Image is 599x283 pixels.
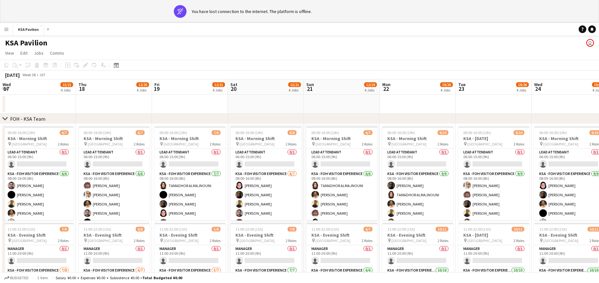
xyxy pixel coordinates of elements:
[467,142,502,146] span: [GEOGRAPHIC_DATA]
[235,130,263,135] span: 06:00-16:00 (10h)
[381,85,391,92] span: 22
[13,23,44,36] button: KSA Pavilion
[18,49,30,57] a: Edit
[514,130,524,135] span: 9/10
[12,142,47,146] span: [GEOGRAPHIC_DATA]
[154,245,226,267] app-card-role: Manager0/111:00-20:00 (9h)
[230,136,302,141] h3: KSA - Morning Shift
[316,238,351,243] span: [GEOGRAPHIC_DATA]
[458,232,529,238] h3: KSA - [DATE]
[3,136,74,141] h3: KSA - Morning Shift
[154,82,160,87] span: Fri
[289,88,301,92] div: 4 Jobs
[3,49,17,57] a: View
[230,170,302,247] app-card-role: KSA - FOH Visitor Experience6/708:00-16:00 (8h)[PERSON_NAME][PERSON_NAME][PERSON_NAME][PERSON_NAM...
[382,126,453,220] app-job-card: 06:00-16:00 (10h)9/10KSA - Morning Shift [GEOGRAPHIC_DATA]2 RolesLEAD ATTENDANT0/106:00-15:00 (9h...
[230,245,302,267] app-card-role: Manager0/111:00-20:00 (9h)
[514,238,524,243] span: 2 Roles
[467,238,502,243] span: [GEOGRAPHIC_DATA]
[154,149,226,170] app-card-role: LEAD ATTENDANT0/106:00-15:00 (9h)
[230,232,302,238] h3: KSA - Evening Shift
[136,130,145,135] span: 6/7
[3,170,74,238] app-card-role: KSA - FOH Visitor Experience6/608:00-16:00 (8h)[PERSON_NAME][PERSON_NAME][PERSON_NAME][PERSON_NAM...
[534,82,542,87] span: Wed
[31,49,46,57] a: Jobs
[514,142,524,146] span: 2 Roles
[88,142,123,146] span: [GEOGRAPHIC_DATA]
[440,82,453,87] span: 19/26
[3,232,74,238] h3: KSA - Evening Shift
[362,142,372,146] span: 2 Roles
[78,149,150,170] app-card-role: LEAD ATTENDANT0/106:00-15:00 (9h)
[306,126,378,220] app-job-card: 06:00-16:00 (10h)6/7KSA - Morning Shift [GEOGRAPHIC_DATA]2 RolesLEAD ATTENDANT0/106:00-15:00 (9h)...
[5,50,14,56] span: View
[288,130,296,135] span: 6/8
[311,130,339,135] span: 06:00-16:00 (10h)
[391,238,426,243] span: [GEOGRAPHIC_DATA]
[34,50,44,56] span: Jobs
[160,130,187,135] span: 06:00-16:00 (10h)
[47,49,67,57] a: Comms
[305,85,314,92] span: 21
[364,82,377,87] span: 12/19
[154,232,226,238] h3: KSA - Evening Shift
[78,126,150,220] app-job-card: 06:00-16:00 (10h)6/7KSA - Morning Shift [GEOGRAPHIC_DATA]2 RolesLEAD ATTENDANT0/106:00-15:00 (9h)...
[391,142,426,146] span: [GEOGRAPHIC_DATA]
[12,238,47,243] span: [GEOGRAPHIC_DATA]
[134,142,145,146] span: 2 Roles
[543,238,578,243] span: [GEOGRAPHIC_DATA]
[458,126,529,220] div: 06:00-16:00 (10h)9/10KSA - [DATE] [GEOGRAPHIC_DATA]2 RolesLEAD ATTENDANT0/106:00-15:00 (9h) KSA -...
[60,82,73,87] span: 13/21
[5,72,20,78] div: [DATE]
[306,136,378,141] h3: KSA - Morning Shift
[364,88,377,92] div: 4 Jobs
[364,130,372,135] span: 6/7
[212,82,225,87] span: 12/21
[387,130,415,135] span: 06:00-16:00 (10h)
[539,227,567,232] span: 11:00-22:00 (11h)
[84,130,111,135] span: 06:00-16:00 (10h)
[438,130,448,135] span: 9/10
[56,275,182,280] div: Salary ¥0.00 + Expenses ¥0.00 + Subsistence ¥0.00 =
[286,238,296,243] span: 2 Roles
[286,142,296,146] span: 2 Roles
[210,142,221,146] span: 2 Roles
[58,238,69,243] span: 2 Roles
[382,170,453,266] app-card-role: KSA - FOH Visitor Experience9/908:00-16:00 (8h)[PERSON_NAME]TAMADHOR ALMAJNOUNI[PERSON_NAME][PERS...
[39,72,45,77] div: JST
[84,227,111,232] span: 11:00-22:00 (11h)
[3,245,74,267] app-card-role: Manager0/111:00-20:00 (9h)
[516,88,528,92] div: 4 Jobs
[78,82,86,87] span: Thu
[240,238,275,243] span: [GEOGRAPHIC_DATA]
[5,38,47,48] h1: KSA Pavilion
[230,149,302,170] app-card-role: LEAD ATTENDANT0/106:00-15:00 (9h)
[60,227,69,232] span: 7/9
[516,82,529,87] span: 19/26
[306,232,378,238] h3: KSA - Evening Shift
[213,88,225,92] div: 4 Jobs
[438,238,448,243] span: 2 Roles
[78,85,86,92] span: 18
[364,227,372,232] span: 6/7
[3,126,74,220] app-job-card: 06:00-16:00 (10h)6/7KSA - Morning Shift [GEOGRAPHIC_DATA]2 RolesLEAD ATTENDANT0/106:00-15:00 (9h)...
[463,227,491,232] span: 11:00-22:00 (11h)
[21,72,37,77] span: Week 38
[387,227,415,232] span: 11:00-22:00 (11h)
[154,126,226,220] div: 06:00-16:00 (10h)7/8KSA - Morning Shift [GEOGRAPHIC_DATA]2 RolesLEAD ATTENDANT0/106:00-15:00 (9h)...
[164,238,199,243] span: [GEOGRAPHIC_DATA]
[586,39,594,47] app-user-avatar: Yousef Alabdulmuhsin
[382,136,453,141] h3: KSA - Morning Shift
[230,126,302,220] div: 06:00-16:00 (10h)6/8KSA - Morning Shift [GEOGRAPHIC_DATA]2 RolesLEAD ATTENDANT0/106:00-15:00 (9h)...
[229,85,237,92] span: 20
[136,227,145,232] span: 6/8
[463,130,491,135] span: 06:00-16:00 (10h)
[78,170,150,238] app-card-role: KSA - FOH Visitor Experience6/608:00-16:00 (8h)[PERSON_NAME][PERSON_NAME][PERSON_NAME][PERSON_NAM...
[543,142,578,146] span: [GEOGRAPHIC_DATA]
[3,82,11,87] span: Wed
[10,276,29,280] span: Budgeted
[436,227,448,232] span: 10/11
[154,136,226,141] h3: KSA - Morning Shift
